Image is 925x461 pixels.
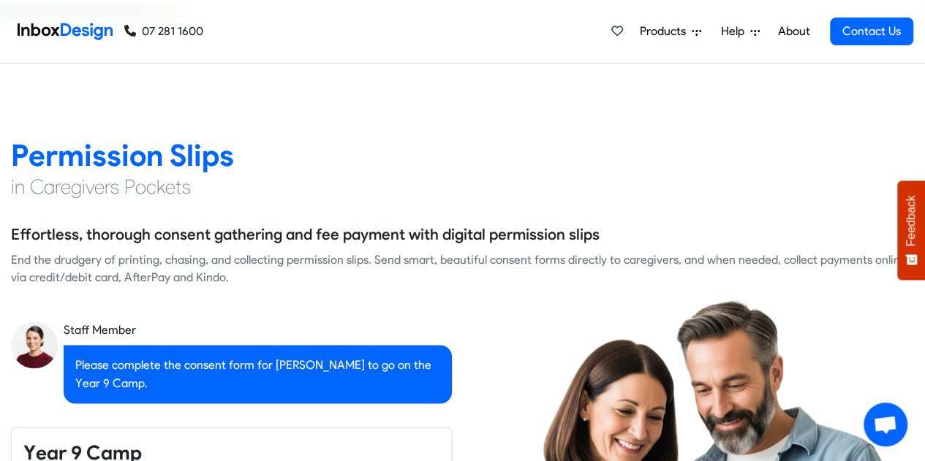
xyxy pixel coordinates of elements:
span: Help [721,23,750,40]
span: Feedback [905,195,918,246]
span: Products [640,23,692,40]
a: About [774,17,814,46]
div: Please complete the consent form for [PERSON_NAME] to go on the Year 9 Camp. [64,345,452,403]
h2: Permission Slips [11,137,914,174]
a: Help [715,17,766,46]
a: 07 281 1600 [124,23,203,40]
a: Open chat [864,403,907,446]
div: Staff Member [64,321,452,339]
a: Contact Us [830,18,913,45]
div: End the drudgery of printing, chasing, and collecting permission slips. Send smart, beautiful con... [11,251,914,286]
button: Feedback - Show survey [897,180,925,280]
h5: Effortless, thorough consent gathering and fee payment with digital permission slips [11,224,600,245]
a: Products [634,17,707,46]
img: staff_avatar.png [11,321,58,368]
h4: in Caregivers Pockets [11,174,914,200]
